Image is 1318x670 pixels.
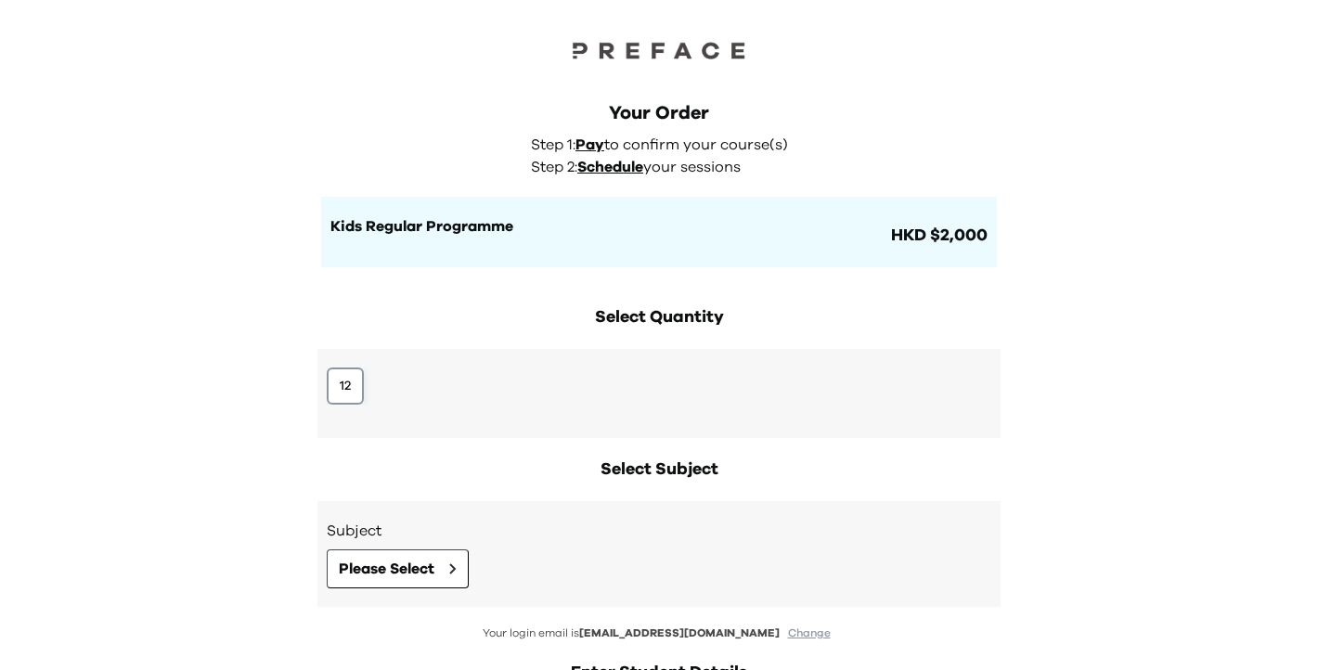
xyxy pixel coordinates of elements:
[327,520,991,542] h3: Subject
[531,134,798,156] p: Step 1: to confirm your course(s)
[330,215,887,238] h1: Kids Regular Programme
[579,627,780,638] span: [EMAIL_ADDRESS][DOMAIN_NAME]
[577,160,643,174] span: Schedule
[327,549,469,588] button: Please Select
[566,37,752,63] img: Preface Logo
[339,558,434,580] span: Please Select
[321,100,997,126] div: Your Order
[317,457,1001,483] h2: Select Subject
[575,137,604,152] span: Pay
[317,625,1001,641] p: Your login email is
[327,367,364,405] button: 12
[782,625,836,641] button: Change
[317,304,1001,330] h2: Select Quantity
[887,223,988,249] span: HKD $2,000
[531,156,798,178] p: Step 2: your sessions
